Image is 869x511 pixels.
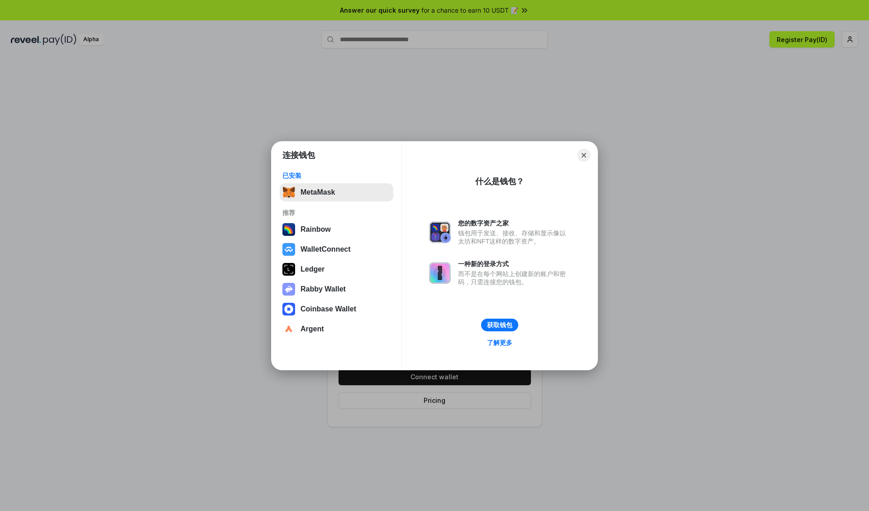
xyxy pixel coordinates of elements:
[301,225,331,234] div: Rainbow
[458,260,570,268] div: 一种新的登录方式
[282,209,391,217] div: 推荐
[429,262,451,284] img: svg+xml,%3Csvg%20xmlns%3D%22http%3A%2F%2Fwww.w3.org%2F2000%2Fsvg%22%20fill%3D%22none%22%20viewBox...
[301,245,351,253] div: WalletConnect
[458,229,570,245] div: 钱包用于发送、接收、存储和显示像以太坊和NFT这样的数字资产。
[282,323,295,335] img: svg+xml,%3Csvg%20width%3D%2228%22%20height%3D%2228%22%20viewBox%3D%220%200%2028%2028%22%20fill%3D...
[487,339,512,347] div: 了解更多
[301,325,324,333] div: Argent
[475,176,524,187] div: 什么是钱包？
[301,305,356,313] div: Coinbase Wallet
[280,183,393,201] button: MetaMask
[280,240,393,258] button: WalletConnect
[487,321,512,329] div: 获取钱包
[280,320,393,338] button: Argent
[578,149,590,162] button: Close
[301,265,325,273] div: Ledger
[282,243,295,256] img: svg+xml,%3Csvg%20width%3D%2228%22%20height%3D%2228%22%20viewBox%3D%220%200%2028%2028%22%20fill%3D...
[458,219,570,227] div: 您的数字资产之家
[280,220,393,239] button: Rainbow
[282,172,391,180] div: 已安装
[282,283,295,296] img: svg+xml,%3Csvg%20xmlns%3D%22http%3A%2F%2Fwww.w3.org%2F2000%2Fsvg%22%20fill%3D%22none%22%20viewBox...
[282,223,295,236] img: svg+xml,%3Csvg%20width%3D%22120%22%20height%3D%22120%22%20viewBox%3D%220%200%20120%20120%22%20fil...
[301,188,335,196] div: MetaMask
[280,280,393,298] button: Rabby Wallet
[458,270,570,286] div: 而不是在每个网站上创建新的账户和密码，只需连接您的钱包。
[282,150,315,161] h1: 连接钱包
[481,319,518,331] button: 获取钱包
[482,337,518,349] a: 了解更多
[282,186,295,199] img: svg+xml,%3Csvg%20fill%3D%22none%22%20height%3D%2233%22%20viewBox%3D%220%200%2035%2033%22%20width%...
[280,300,393,318] button: Coinbase Wallet
[429,221,451,243] img: svg+xml,%3Csvg%20xmlns%3D%22http%3A%2F%2Fwww.w3.org%2F2000%2Fsvg%22%20fill%3D%22none%22%20viewBox...
[282,303,295,315] img: svg+xml,%3Csvg%20width%3D%2228%22%20height%3D%2228%22%20viewBox%3D%220%200%2028%2028%22%20fill%3D...
[282,263,295,276] img: svg+xml,%3Csvg%20xmlns%3D%22http%3A%2F%2Fwww.w3.org%2F2000%2Fsvg%22%20width%3D%2228%22%20height%3...
[301,285,346,293] div: Rabby Wallet
[280,260,393,278] button: Ledger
